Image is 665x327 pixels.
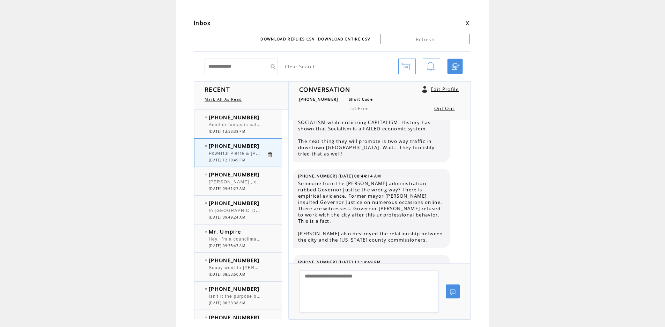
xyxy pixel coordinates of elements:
a: Mark All As Read [205,97,242,102]
span: [DATE] 09:49:24 AM [209,215,245,220]
img: bulletEmpty.png [205,231,207,233]
span: [PHONE_NUMBER] [209,114,260,121]
input: Submit [267,59,278,74]
span: Another fantastic call by [PERSON_NAME] [209,121,307,128]
a: Click to edit user profile [422,86,427,93]
img: archive.png [402,59,411,75]
span: Someone from the [PERSON_NAME] administration rubbed Governor Justice the wrong way? There is emp... [298,180,445,243]
span: Isn't it the purpose of the judicial branch to interpret law? [209,292,342,299]
span: [PHONE_NUMBER] [209,257,260,264]
span: [PHONE_NUMBER] [209,314,260,321]
span: [DATE] 08:23:38 AM [209,301,245,305]
a: DOWNLOAD ENTIRE CSV [318,37,370,41]
span: [PHONE_NUMBER] [209,285,260,292]
span: [PHONE_NUMBER] [299,97,338,102]
img: bulletEmpty.png [205,317,207,318]
span: [PHONE_NUMBER] [209,171,260,178]
span: [DATE] 09:35:47 AM [209,244,245,248]
a: DOWNLOAD REPLIES CSV [260,37,315,41]
span: [DATE] 08:53:50 AM [209,272,245,277]
span: Inbox [194,19,211,27]
span: [DATE] 12:19:49 PM [209,158,245,162]
a: Click to start a chat with mobile number by SMS [447,59,463,74]
img: bulletEmpty.png [205,174,207,175]
span: Short Code [349,97,373,102]
span: [DATE] 12:53:38 PM [209,129,245,134]
img: bell.png [427,59,435,75]
span: [PHONE_NUMBER] [DATE] 08:44:14 AM [298,174,381,178]
img: bulletEmpty.png [205,202,207,204]
span: RECENT [205,85,230,93]
a: Click to delete these messgaes [266,151,273,158]
img: bulletEmpty.png [205,288,207,290]
span: [PHONE_NUMBER] [209,199,260,206]
span: [PERSON_NAME] , do they still block off the pipes at [GEOGRAPHIC_DATA] when the river rises ? [209,178,436,185]
a: Refresh [380,34,470,44]
a: Opt Out [434,105,455,112]
span: [DATE] 09:51:27 AM [209,187,245,191]
img: bulletEmpty.png [205,259,207,261]
span: [PERSON_NAME] coming to Wheeling to promote SOCIALISM-while criticizing CAPITALISM. History has s... [298,113,445,157]
span: TollFree [349,105,369,112]
a: Edit Profile [431,86,459,92]
span: CONVERSATION [299,85,350,93]
img: bulletEmpty.png [205,116,207,118]
span: In [GEOGRAPHIC_DATA] our water sewage bills went from 50 to 150 a month [209,206,387,213]
img: bulletEmpty.png [205,145,207,147]
span: Soupy went to [PERSON_NAME] & worked on radio in [GEOGRAPHIC_DATA]. And yes he told the kids to g... [209,264,559,271]
span: Mr. Umpire [209,228,241,235]
span: [PHONE_NUMBER] [DATE] 12:19:49 PM [298,260,381,265]
a: Clear Search [285,63,316,70]
span: [PHONE_NUMBER] [209,142,260,149]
